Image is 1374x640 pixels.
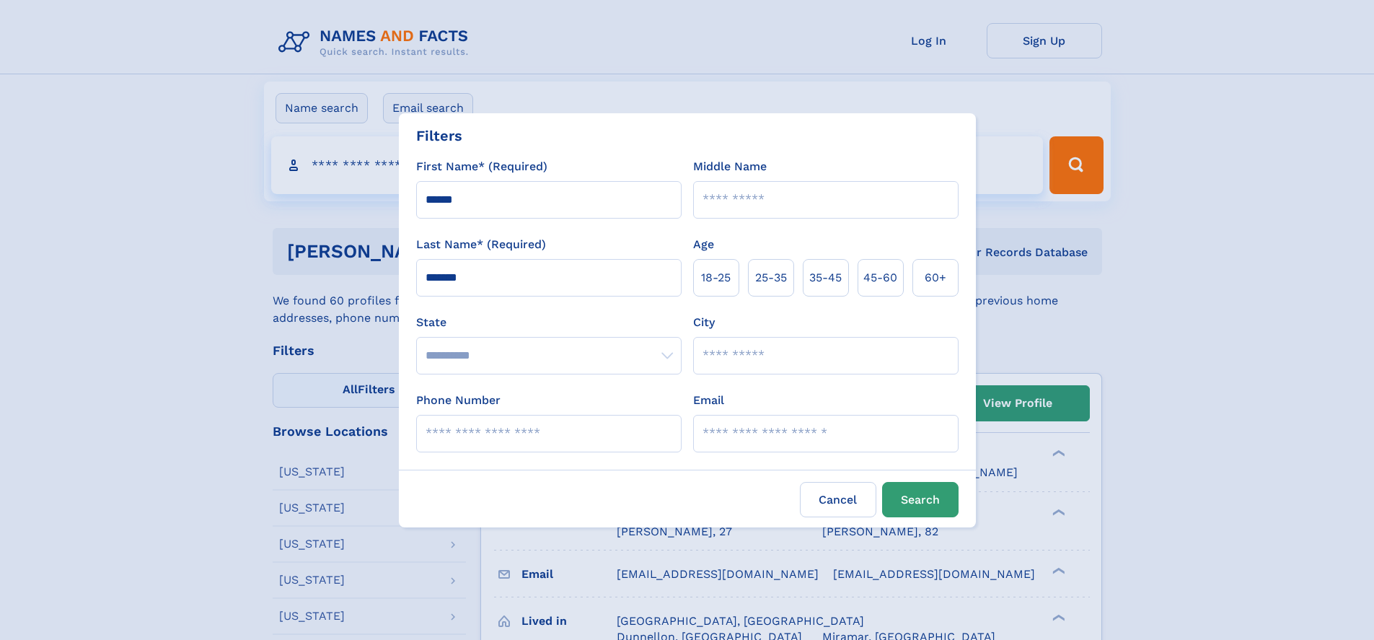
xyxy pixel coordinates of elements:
label: Email [693,392,724,409]
button: Search [882,482,959,517]
label: Age [693,236,714,253]
span: 18‑25 [701,269,731,286]
label: Last Name* (Required) [416,236,546,253]
label: Middle Name [693,158,767,175]
div: Filters [416,125,462,146]
span: 35‑45 [809,269,842,286]
label: First Name* (Required) [416,158,547,175]
label: Phone Number [416,392,501,409]
label: State [416,314,682,331]
span: 25‑35 [755,269,787,286]
span: 60+ [925,269,946,286]
label: City [693,314,715,331]
label: Cancel [800,482,876,517]
span: 45‑60 [863,269,897,286]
